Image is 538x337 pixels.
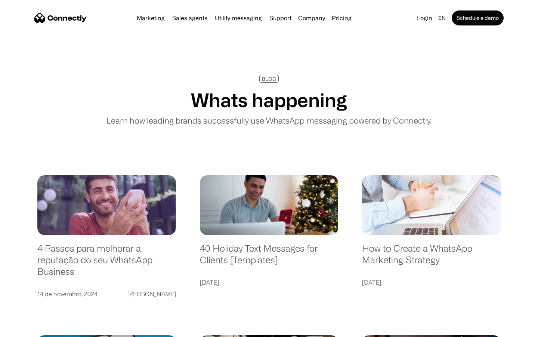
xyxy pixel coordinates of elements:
a: 4 Passos para melhorar a reputação do seu WhatsApp Business [37,243,176,285]
ul: Language list [15,324,45,334]
div: [PERSON_NAME] [127,289,176,299]
div: en [438,13,446,23]
a: 40 Holiday Text Messages for Clients [Templates] [200,243,338,273]
h1: Whats happening [191,89,347,111]
a: Pricing [329,15,355,21]
a: Sales agents [169,15,210,21]
div: 14 de novembro, 2024 [37,289,98,299]
a: Utility messaging [212,15,265,21]
div: [DATE] [200,277,219,288]
div: Company [298,13,325,23]
aside: Language selected: English [7,324,45,334]
a: Support [266,15,294,21]
div: BLOG [262,76,276,82]
a: How to Create a WhatsApp Marketing Strategy [362,243,501,273]
a: Login [414,13,435,23]
a: Schedule a demo [452,10,504,25]
p: Learn how leading brands successfully use WhatsApp messaging powered by Connectly. [106,114,432,127]
div: [DATE] [362,277,381,288]
a: Marketing [134,15,168,21]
